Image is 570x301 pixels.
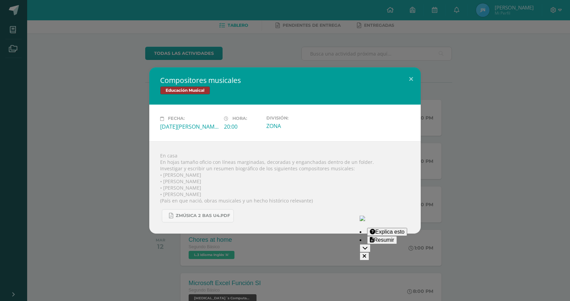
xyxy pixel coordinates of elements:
[266,122,325,130] div: ZONA
[162,209,234,222] a: Zmúsica 2 Bas U4.pdf
[367,228,407,236] button: Explica esto
[266,115,325,121] label: División:
[176,213,230,218] span: Zmúsica 2 Bas U4.pdf
[367,236,397,244] button: Resumir
[160,86,210,94] span: Educación Musical
[374,237,394,243] span: Resumir
[224,123,261,130] div: 20:00
[160,76,410,85] h2: Compositores musicales
[168,116,185,121] span: Fecha:
[232,116,247,121] span: Hora:
[401,67,421,90] button: Close (Esc)
[360,216,365,221] img: logo.svg
[149,141,421,234] div: En casa En hojas tamaño oficio con líneas marginadas, decoradas y enganchadas dentro de un folder...
[375,229,404,235] span: Explica esto
[160,123,218,130] div: [DATE][PERSON_NAME]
